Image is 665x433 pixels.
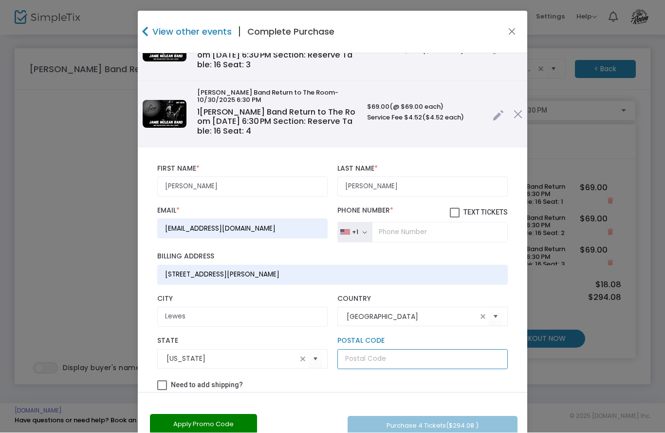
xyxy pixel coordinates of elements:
[232,23,247,41] span: |
[197,89,357,104] h6: [PERSON_NAME] Band Return to The Room
[157,253,508,261] label: Billing Address
[367,103,483,111] h6: $69.00
[197,107,200,118] span: 1
[157,337,328,346] label: State
[157,295,328,304] label: City
[372,222,508,243] input: Phone Number
[143,100,186,128] img: JamieMcLean1030.png
[197,88,338,105] span: -10/30/2025 6:30 PM
[171,381,243,389] span: Need to add shipping?
[337,337,508,346] label: Postal Code
[337,165,508,174] label: Last Name
[367,114,483,122] h6: Service Fee $4.52
[197,107,355,137] span: [PERSON_NAME] Band Return to The Room [DATE] 6:30 PM Section: Reserve Table: 16 Seat: 4
[157,219,328,239] input: Email
[389,102,443,112] span: (@ $69.00 each)
[197,40,355,71] span: [PERSON_NAME] Band Return to The Room [DATE] 6:30 PM Section: Reserve Table: 16 Seat: 3
[157,265,508,285] input: Billing Address
[157,165,328,174] label: First Name
[297,354,309,365] span: clear
[506,26,518,39] button: Close
[352,229,358,236] div: +1
[337,295,508,304] label: Country
[514,110,522,119] img: cross.png
[337,177,508,197] input: Last Name
[337,222,372,243] button: +1
[157,307,328,327] input: City
[309,349,322,369] button: Select
[477,311,489,323] span: clear
[247,25,334,39] h4: Complete Purchase
[150,25,232,39] h4: View other events
[166,354,297,364] input: Select State
[347,312,477,322] input: Select Country
[157,177,328,197] input: First Name
[337,350,508,370] input: Postal Code
[337,207,508,218] label: Phone Number
[422,113,464,122] span: ($4.52 each)
[367,48,483,56] h6: Service Fee $4.52
[157,207,328,216] label: Email
[489,307,502,327] button: Select
[463,209,508,216] span: Text Tickets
